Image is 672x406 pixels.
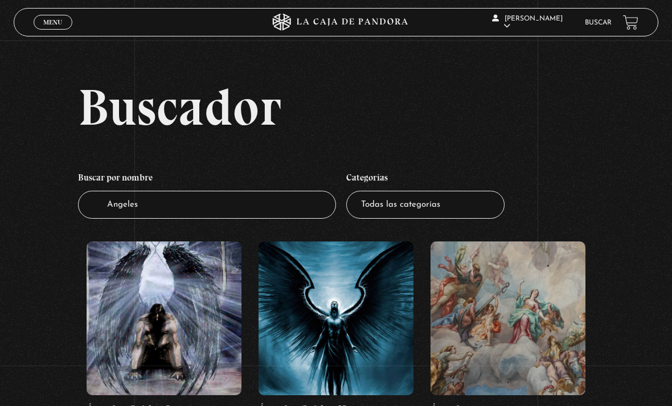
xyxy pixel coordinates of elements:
[78,167,336,191] h4: Buscar por nombre
[346,167,505,191] h4: Categorías
[78,81,659,133] h2: Buscador
[492,15,563,30] span: [PERSON_NAME]
[585,19,612,26] a: Buscar
[43,19,62,26] span: Menu
[623,15,638,30] a: View your shopping cart
[40,28,67,36] span: Cerrar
